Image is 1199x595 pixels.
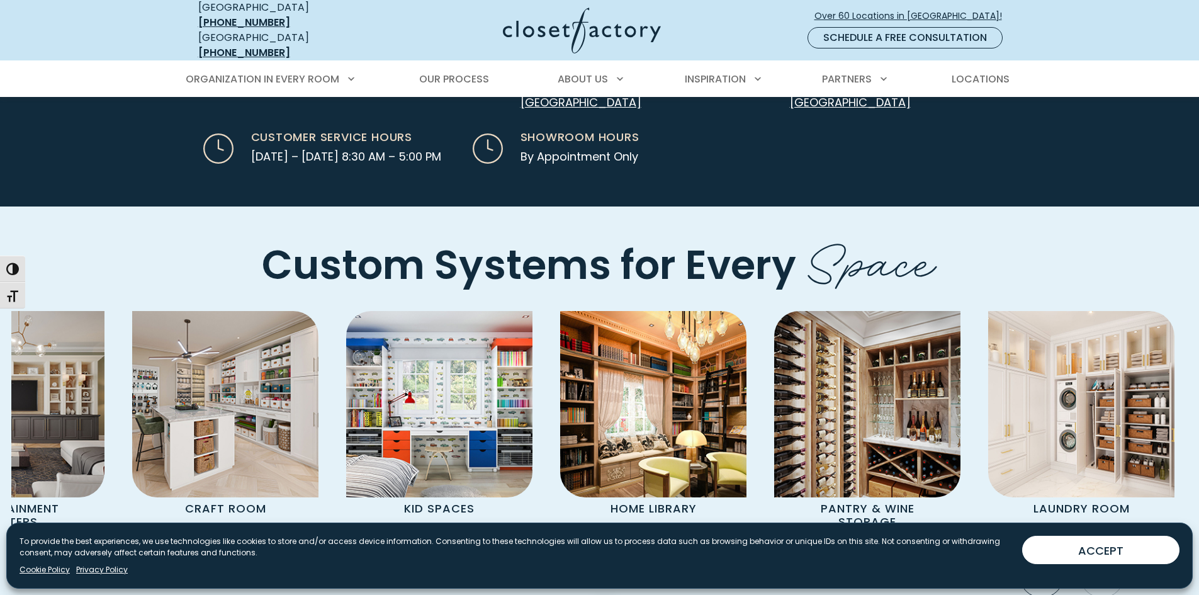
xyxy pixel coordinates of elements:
img: Custom Pantry [774,311,960,497]
a: Over 60 Locations in [GEOGRAPHIC_DATA]! [814,5,1013,27]
span: Partners [822,72,872,86]
span: Organization in Every Room [186,72,339,86]
a: [PHONE_NUMBER] [198,45,290,60]
img: Custom Laundry Room [988,311,1174,497]
nav: Primary Menu [177,62,1023,97]
span: Space [806,221,937,295]
div: [GEOGRAPHIC_DATA] [198,30,381,60]
span: Inspiration [685,72,746,86]
a: [PHONE_NUMBER] [198,15,290,30]
a: Custom Laundry Room Laundry Room [974,311,1188,521]
p: Craft Room [155,497,295,521]
p: Laundry Room [1011,497,1151,521]
span: [DATE] – [DATE] 8:30 AM – 5:00 PM [251,148,441,165]
img: Closet Factory Logo [503,8,661,54]
button: ACCEPT [1022,536,1179,564]
span: Showroom Hours [521,128,639,145]
span: Custom Systems for Every [262,237,796,293]
p: Pantry & Wine Storage [797,497,937,533]
a: Cookie Policy [20,564,70,575]
a: [STREET_ADDRESS][GEOGRAPHIC_DATA] [521,77,641,110]
a: Privacy Policy [76,564,128,575]
a: Home Library Home Library [546,311,760,521]
span: Our Process [419,72,489,86]
a: Kids Room Cabinetry Kid Spaces [332,311,546,521]
span: Customer Service Hours [251,128,413,145]
a: Schedule a Free Consultation [808,27,1003,48]
a: Custom craft room Craft Room [118,311,332,521]
img: Home Library [560,311,746,497]
a: [STREET_ADDRESS][GEOGRAPHIC_DATA] [790,77,911,110]
span: Over 60 Locations in [GEOGRAPHIC_DATA]! [814,9,1012,23]
img: Custom craft room [132,311,318,497]
a: Custom Pantry Pantry & Wine Storage [760,311,974,533]
span: Locations [952,72,1010,86]
span: By Appointment Only [521,148,638,165]
img: Kids Room Cabinetry [346,311,532,497]
p: To provide the best experiences, we use technologies like cookies to store and/or access device i... [20,536,1012,558]
p: Home Library [583,497,723,521]
p: Kid Spaces [369,497,509,521]
span: About Us [558,72,608,86]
